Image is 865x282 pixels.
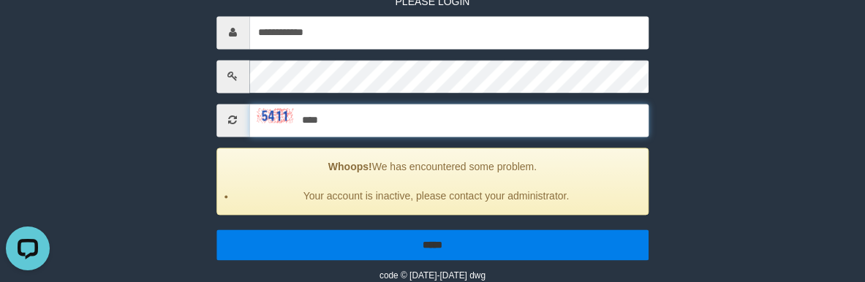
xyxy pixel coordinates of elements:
strong: Whoops! [328,161,372,172]
li: Your account is inactive, please contact your administrator. [235,188,638,203]
button: Open LiveChat chat widget [6,6,50,50]
small: code © [DATE]-[DATE] dwg [379,270,486,281]
div: We has encountered some problem. [216,148,649,215]
img: captcha [257,108,293,123]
